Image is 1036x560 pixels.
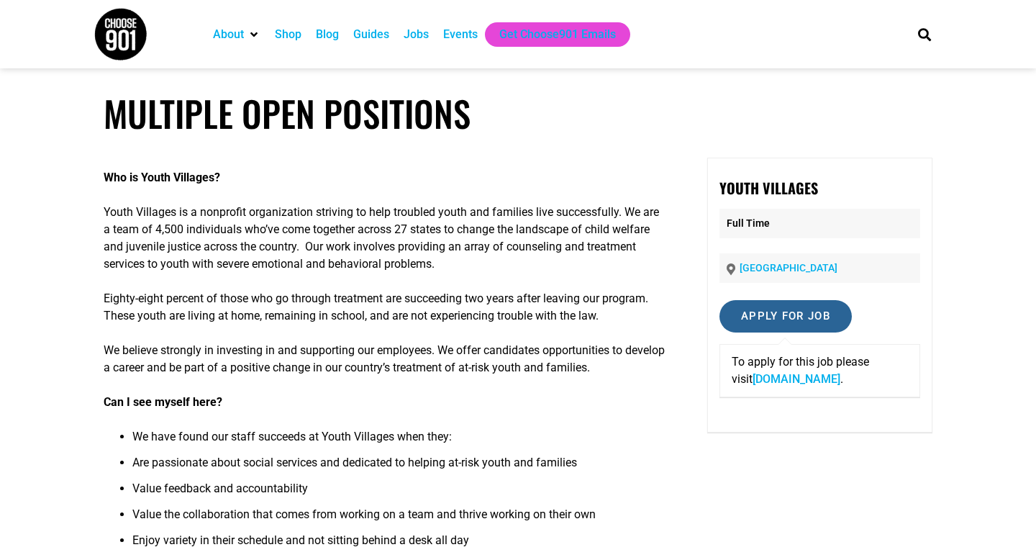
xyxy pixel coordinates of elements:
[132,428,665,454] li: We have found our staff succeeds at Youth Villages when they:
[740,262,837,274] a: [GEOGRAPHIC_DATA]
[913,22,937,46] div: Search
[275,26,301,43] a: Shop
[132,480,665,506] li: Value feedback and accountability
[353,26,389,43] a: Guides
[404,26,429,43] a: Jobs
[132,532,665,558] li: Enjoy variety in their schedule and not sitting behind a desk all day
[206,22,894,47] nav: Main nav
[719,177,818,199] strong: Youth Villages
[104,342,665,376] p: We believe strongly in investing in and supporting our employees. We offer candidates opportuniti...
[132,506,665,532] li: Value the collaboration that comes from working on a team and thrive working on their own
[132,454,665,480] li: Are passionate about social services and dedicated to helping at-risk youth and families
[206,22,268,47] div: About
[104,204,665,273] p: Youth Villages is a nonprofit organization striving to help troubled youth and families live succ...
[499,26,616,43] a: Get Choose901 Emails
[104,395,222,409] strong: Can I see myself here?
[104,171,220,184] strong: Who is Youth Villages?
[719,209,920,238] p: Full Time
[104,290,665,325] p: Eighty-eight percent of those who go through treatment are succeeding two years after leaving our...
[104,92,932,135] h1: Multiple Open Positions
[316,26,339,43] a: Blog
[443,26,478,43] a: Events
[213,26,244,43] a: About
[753,372,840,386] a: [DOMAIN_NAME]
[732,353,908,388] p: To apply for this job please visit .
[719,300,852,333] input: Apply for job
